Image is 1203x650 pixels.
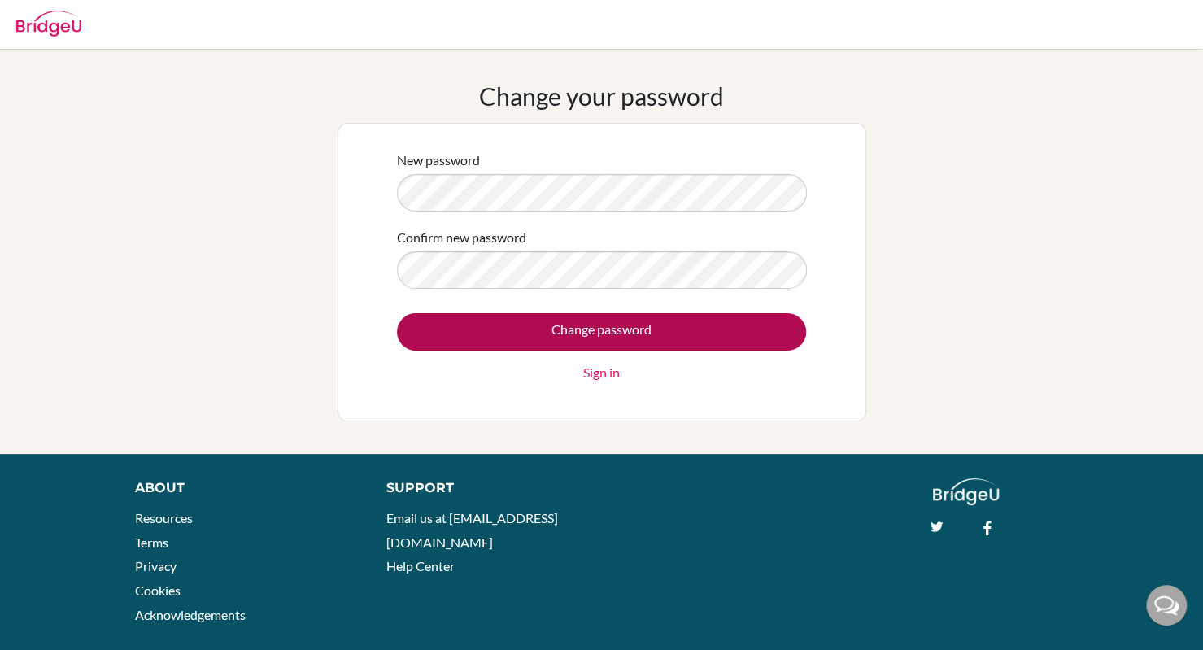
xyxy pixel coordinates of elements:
a: Terms [135,534,168,550]
h1: Change your password [479,81,724,111]
a: Email us at [EMAIL_ADDRESS][DOMAIN_NAME] [386,510,558,550]
a: Resources [135,510,193,526]
a: Acknowledgements [135,607,246,622]
label: Confirm new password [397,228,526,247]
a: Help Center [386,558,455,574]
a: Sign in [583,363,620,382]
a: Privacy [135,558,177,574]
label: New password [397,151,480,170]
div: Support [386,478,585,498]
input: Change password [397,313,806,351]
div: About [135,478,350,498]
img: Bridge-U [16,11,81,37]
a: Cookies [135,582,181,598]
img: logo_white@2x-f4f0deed5e89b7ecb1c2cc34c3e3d731f90f0f143d5ea2071677605dd97b5244.png [933,478,999,505]
span: Help [37,11,70,26]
